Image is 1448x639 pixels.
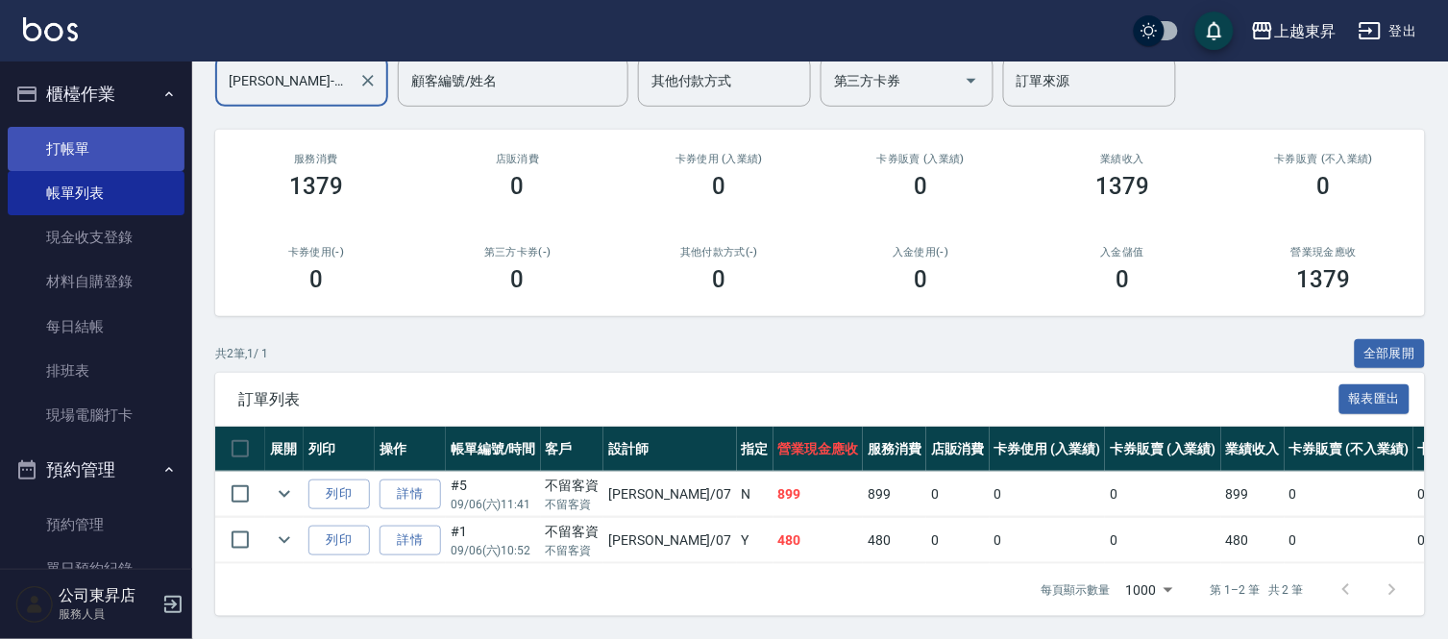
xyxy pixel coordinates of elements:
[603,427,736,472] th: 設計師
[1221,518,1285,563] td: 480
[1044,153,1200,165] h2: 業績收入
[546,522,600,542] div: 不留客資
[8,393,184,437] a: 現場電腦打卡
[1285,427,1413,472] th: 卡券販賣 (不入業績)
[8,349,184,393] a: 排班表
[1339,389,1411,407] a: 報表匯出
[926,427,990,472] th: 店販消費
[8,503,184,547] a: 預約管理
[238,246,394,258] h2: 卡券使用(-)
[8,171,184,215] a: 帳單列表
[713,266,726,293] h3: 0
[446,427,541,472] th: 帳單編號/時間
[546,476,600,496] div: 不留客資
[1118,564,1180,616] div: 1000
[773,427,864,472] th: 營業現金應收
[843,153,998,165] h2: 卡券販賣 (入業績)
[914,173,927,200] h3: 0
[1105,518,1221,563] td: 0
[1042,581,1111,599] p: 每頁顯示數量
[990,472,1106,517] td: 0
[1297,266,1351,293] h3: 1379
[380,479,441,509] a: 詳情
[446,472,541,517] td: #5
[59,586,157,605] h5: 公司東昇店
[990,427,1106,472] th: 卡券使用 (入業績)
[642,153,798,165] h2: 卡券使用 (入業績)
[956,65,987,96] button: Open
[440,246,596,258] h2: 第三方卡券(-)
[15,585,54,624] img: Person
[8,127,184,171] a: 打帳單
[1044,246,1200,258] h2: 入金儲值
[304,427,375,472] th: 列印
[1211,581,1304,599] p: 第 1–2 筆 共 2 筆
[238,153,394,165] h3: 服務消費
[1246,153,1402,165] h2: 卡券販賣 (不入業績)
[1243,12,1343,51] button: 上越東昇
[737,427,773,472] th: 指定
[8,445,184,495] button: 預約管理
[309,266,323,293] h3: 0
[215,345,268,362] p: 共 2 筆, 1 / 1
[511,266,525,293] h3: 0
[1195,12,1234,50] button: save
[1317,173,1331,200] h3: 0
[926,518,990,563] td: 0
[375,427,446,472] th: 操作
[1221,472,1285,517] td: 899
[1105,472,1221,517] td: 0
[8,547,184,591] a: 單日預約紀錄
[546,496,600,513] p: 不留客資
[843,246,998,258] h2: 入金使用(-)
[440,153,596,165] h2: 店販消費
[1246,246,1402,258] h2: 營業現金應收
[1285,518,1413,563] td: 0
[603,472,736,517] td: [PERSON_NAME] /07
[308,526,370,555] button: 列印
[546,542,600,559] p: 不留客資
[1105,427,1221,472] th: 卡券販賣 (入業績)
[451,542,536,559] p: 09/06 (六) 10:52
[380,526,441,555] a: 詳情
[446,518,541,563] td: #1
[1274,19,1336,43] div: 上越東昇
[863,518,926,563] td: 480
[863,427,926,472] th: 服務消費
[355,67,381,94] button: Clear
[1221,427,1285,472] th: 業績收入
[308,479,370,509] button: 列印
[59,605,157,623] p: 服務人員
[1339,384,1411,414] button: 報表匯出
[737,472,773,517] td: N
[914,266,927,293] h3: 0
[270,479,299,508] button: expand row
[1116,266,1129,293] h3: 0
[289,173,343,200] h3: 1379
[511,173,525,200] h3: 0
[8,259,184,304] a: 材料自購登錄
[713,173,726,200] h3: 0
[1351,13,1425,49] button: 登出
[8,69,184,119] button: 櫃檯作業
[773,472,864,517] td: 899
[8,215,184,259] a: 現金收支登錄
[737,518,773,563] td: Y
[863,472,926,517] td: 899
[265,427,304,472] th: 展開
[23,17,78,41] img: Logo
[642,246,798,258] h2: 其他付款方式(-)
[990,518,1106,563] td: 0
[1285,472,1413,517] td: 0
[8,305,184,349] a: 每日結帳
[603,518,736,563] td: [PERSON_NAME] /07
[238,390,1339,409] span: 訂單列表
[1355,339,1426,369] button: 全部展開
[541,427,604,472] th: 客戶
[926,472,990,517] td: 0
[270,526,299,554] button: expand row
[1095,173,1149,200] h3: 1379
[773,518,864,563] td: 480
[451,496,536,513] p: 09/06 (六) 11:41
